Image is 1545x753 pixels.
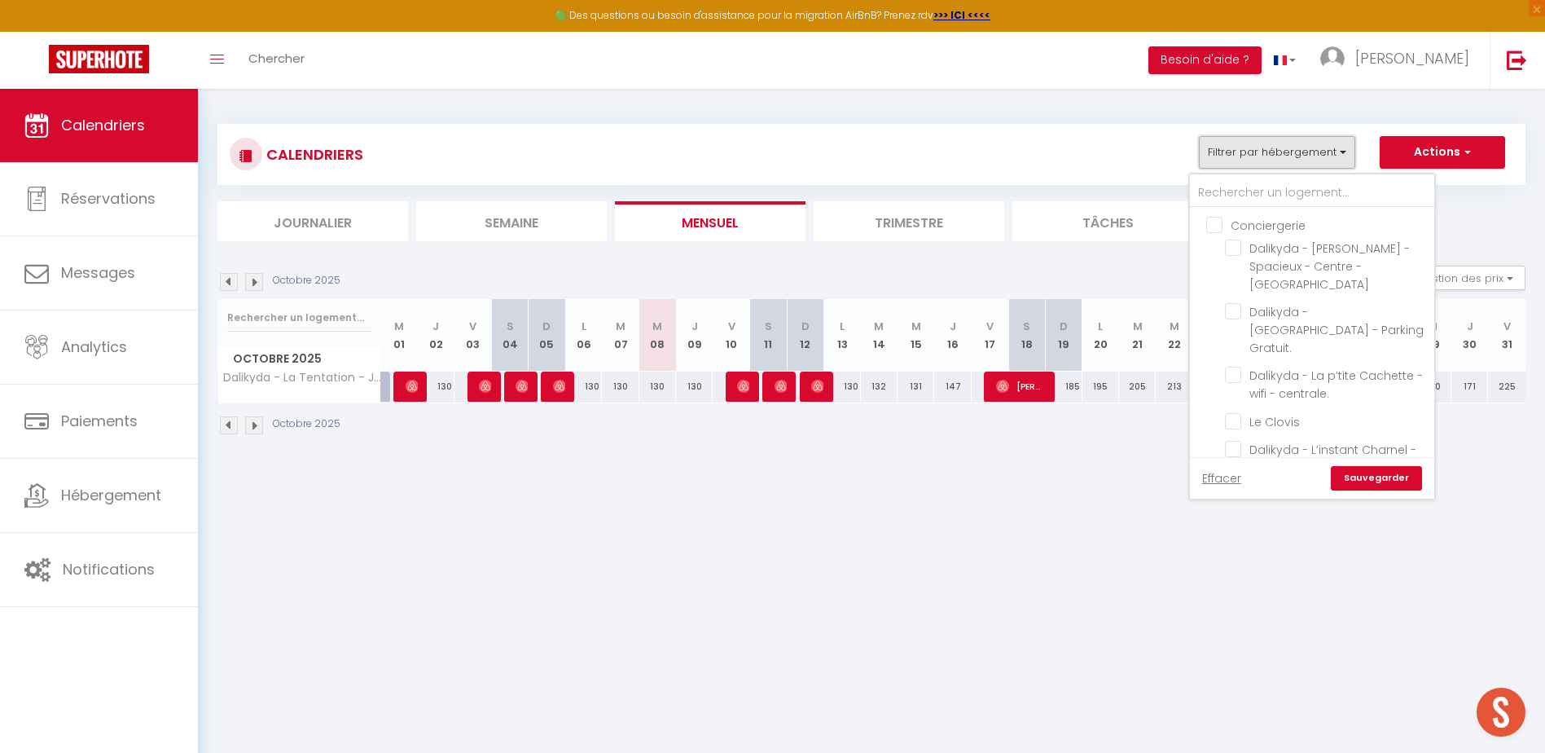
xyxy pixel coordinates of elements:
[49,45,149,73] img: Super Booking
[1156,372,1192,402] div: 213
[811,371,823,402] span: [PERSON_NAME]
[218,347,380,371] span: Octobre 2025
[615,201,805,241] li: Mensuel
[737,371,749,402] span: [PERSON_NAME]
[1082,299,1119,372] th: 20
[898,299,934,372] th: 15
[1477,688,1525,737] div: Ouvrir le chat
[639,299,676,372] th: 08
[691,319,698,334] abbr: J
[652,319,662,334] abbr: M
[1119,372,1156,402] div: 205
[950,319,956,334] abbr: J
[1320,46,1345,71] img: ...
[542,319,551,334] abbr: D
[934,372,971,402] div: 147
[479,371,491,402] span: Capucine Vagner
[1249,240,1410,293] span: Dalikyda - [PERSON_NAME] - Spacieux - Centre - [GEOGRAPHIC_DATA]
[639,372,676,402] div: 130
[1451,299,1488,372] th: 30
[529,299,565,372] th: 05
[469,319,476,334] abbr: V
[1451,372,1488,402] div: 171
[1082,372,1119,402] div: 195
[933,8,990,22] a: >>> ICI <<<<
[1148,46,1262,74] button: Besoin d'aide ?
[676,299,713,372] th: 09
[1488,372,1525,402] div: 225
[972,299,1008,372] th: 17
[823,299,860,372] th: 13
[602,372,639,402] div: 130
[728,319,735,334] abbr: V
[61,188,156,209] span: Réservations
[1190,178,1434,208] input: Rechercher un logement...
[861,299,898,372] th: 14
[911,319,921,334] abbr: M
[861,372,898,402] div: 132
[273,416,340,432] p: Octobre 2025
[582,319,586,334] abbr: L
[1507,50,1527,70] img: logout
[1467,319,1473,334] abbr: J
[1202,469,1241,487] a: Effacer
[840,319,845,334] abbr: L
[1380,136,1505,169] button: Actions
[221,372,384,384] span: Dalikyda - La Tentation - Jacuzzi & Cinéma Privée
[418,299,454,372] th: 02
[454,299,491,372] th: 03
[775,371,787,402] span: [PERSON_NAME]
[381,299,418,372] th: 01
[787,299,823,372] th: 12
[1170,319,1179,334] abbr: M
[616,319,625,334] abbr: M
[553,371,565,402] span: Steeve Le Rallic
[1488,299,1525,372] th: 31
[1133,319,1143,334] abbr: M
[406,371,418,402] span: [PERSON_NAME]
[394,319,404,334] abbr: M
[750,299,787,372] th: 11
[1023,319,1030,334] abbr: S
[61,262,135,283] span: Messages
[491,299,528,372] th: 04
[1012,201,1203,241] li: Tâches
[1503,319,1511,334] abbr: V
[814,201,1004,241] li: Trimestre
[602,299,639,372] th: 07
[1249,304,1424,356] span: Dalikyda - [GEOGRAPHIC_DATA] - Parking Gratuit.
[61,115,145,135] span: Calendriers
[1045,372,1082,402] div: 185
[1045,299,1082,372] th: 19
[565,299,602,372] th: 06
[1249,368,1423,402] span: Dalikyda - La p’tite Cachette - wifi - centrale.
[63,559,155,579] span: Notifications
[801,319,810,334] abbr: D
[1355,48,1469,68] span: [PERSON_NAME]
[273,273,340,288] p: Octobre 2025
[248,50,305,67] span: Chercher
[61,485,161,505] span: Hébergement
[217,201,408,241] li: Journalier
[934,299,971,372] th: 16
[61,337,127,357] span: Analytics
[765,319,772,334] abbr: S
[898,372,934,402] div: 131
[61,411,138,431] span: Paiements
[1308,32,1490,89] a: ... [PERSON_NAME]
[996,371,1045,402] span: [PERSON_NAME]
[823,372,860,402] div: 130
[1188,173,1436,500] div: Filtrer par hébergement
[713,299,749,372] th: 10
[236,32,317,89] a: Chercher
[432,319,439,334] abbr: J
[676,372,713,402] div: 130
[516,371,528,402] span: [PERSON_NAME]
[1008,299,1045,372] th: 18
[262,136,363,173] h3: CALENDRIERS
[1404,266,1525,290] button: Gestion des prix
[874,319,884,334] abbr: M
[986,319,994,334] abbr: V
[1119,299,1156,372] th: 21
